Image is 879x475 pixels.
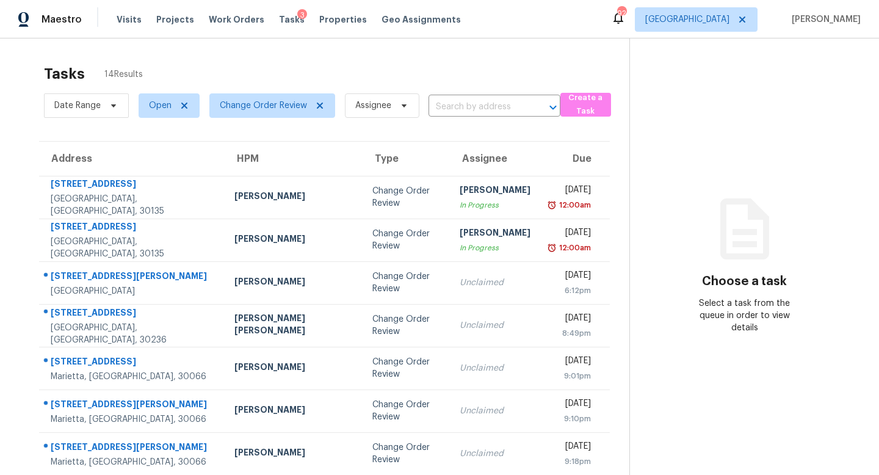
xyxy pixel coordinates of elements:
[550,327,591,339] div: 8:49pm
[297,9,307,21] div: 3
[702,275,787,288] h3: Choose a task
[460,448,530,460] div: Unclaimed
[460,405,530,417] div: Unclaimed
[372,313,440,338] div: Change Order Review
[550,285,591,297] div: 6:12pm
[645,13,729,26] span: [GEOGRAPHIC_DATA]
[234,233,353,248] div: [PERSON_NAME]
[363,142,450,176] th: Type
[51,220,215,236] div: [STREET_ADDRESS]
[51,285,215,297] div: [GEOGRAPHIC_DATA]
[39,142,225,176] th: Address
[550,227,591,242] div: [DATE]
[550,312,591,327] div: [DATE]
[450,142,540,176] th: Assignee
[460,362,530,374] div: Unclaimed
[51,306,215,322] div: [STREET_ADDRESS]
[51,371,215,383] div: Marietta, [GEOGRAPHIC_DATA], 30066
[51,178,215,193] div: [STREET_ADDRESS]
[372,356,440,380] div: Change Order Review
[51,398,215,413] div: [STREET_ADDRESS][PERSON_NAME]
[234,404,353,419] div: [PERSON_NAME]
[429,98,526,117] input: Search by address
[42,13,82,26] span: Maestro
[220,100,307,112] span: Change Order Review
[372,399,440,423] div: Change Order Review
[51,355,215,371] div: [STREET_ADDRESS]
[550,455,591,468] div: 9:18pm
[547,242,557,254] img: Overdue Alarm Icon
[460,184,530,199] div: [PERSON_NAME]
[687,297,802,334] div: Select a task from the queue in order to view details
[51,322,215,346] div: [GEOGRAPHIC_DATA], [GEOGRAPHIC_DATA], 30236
[234,275,353,291] div: [PERSON_NAME]
[355,100,391,112] span: Assignee
[550,184,591,199] div: [DATE]
[149,100,172,112] span: Open
[787,13,861,26] span: [PERSON_NAME]
[550,370,591,382] div: 9:01pm
[51,193,215,217] div: [GEOGRAPHIC_DATA], [GEOGRAPHIC_DATA], 30135
[51,270,215,285] div: [STREET_ADDRESS][PERSON_NAME]
[382,13,461,26] span: Geo Assignments
[279,15,305,24] span: Tasks
[319,13,367,26] span: Properties
[550,355,591,370] div: [DATE]
[460,227,530,242] div: [PERSON_NAME]
[372,270,440,295] div: Change Order Review
[234,361,353,376] div: [PERSON_NAME]
[117,13,142,26] span: Visits
[550,269,591,285] div: [DATE]
[51,456,215,468] div: Marietta, [GEOGRAPHIC_DATA], 30066
[51,441,215,456] div: [STREET_ADDRESS][PERSON_NAME]
[544,99,562,116] button: Open
[540,142,610,176] th: Due
[550,440,591,455] div: [DATE]
[460,277,530,289] div: Unclaimed
[234,446,353,462] div: [PERSON_NAME]
[372,441,440,466] div: Change Order Review
[460,199,530,211] div: In Progress
[557,199,591,211] div: 12:00am
[547,199,557,211] img: Overdue Alarm Icon
[156,13,194,26] span: Projects
[209,13,264,26] span: Work Orders
[51,236,215,260] div: [GEOGRAPHIC_DATA], [GEOGRAPHIC_DATA], 30135
[566,91,605,119] span: Create a Task
[234,190,353,205] div: [PERSON_NAME]
[550,397,591,413] div: [DATE]
[560,93,611,117] button: Create a Task
[51,413,215,426] div: Marietta, [GEOGRAPHIC_DATA], 30066
[617,7,626,20] div: 92
[225,142,363,176] th: HPM
[44,68,85,80] h2: Tasks
[104,68,143,81] span: 14 Results
[372,185,440,209] div: Change Order Review
[54,100,101,112] span: Date Range
[460,242,530,254] div: In Progress
[460,319,530,332] div: Unclaimed
[550,413,591,425] div: 9:10pm
[372,228,440,252] div: Change Order Review
[234,312,353,339] div: [PERSON_NAME] [PERSON_NAME]
[557,242,591,254] div: 12:00am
